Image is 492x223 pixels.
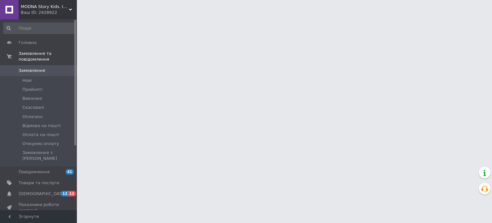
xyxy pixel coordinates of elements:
span: Виконані [22,96,42,101]
span: Замовлення з [PERSON_NAME] [22,150,75,161]
span: 41 [66,169,74,175]
span: 12 [68,191,76,196]
span: Товари та послуги [19,180,59,186]
span: Прийняті [22,87,42,92]
span: MODNA Story Kids. Інтернет-магазин модного дитячого та підліткового одягу та взуття [21,4,69,10]
span: 12 [61,191,68,196]
span: Замовлення [19,68,45,73]
span: Оплачені [22,114,43,120]
input: Пошук [3,22,76,34]
span: Скасовані [22,105,44,110]
span: Головна [19,40,37,46]
span: [DEMOGRAPHIC_DATA] [19,191,66,197]
span: Нові [22,78,32,83]
span: Повідомлення [19,169,50,175]
span: Оплата на пошті [22,132,59,138]
span: Очікуємо оплату [22,141,59,147]
div: Ваш ID: 2428922 [21,10,77,15]
span: Показники роботи компанії [19,202,59,213]
span: Замовлення та повідомлення [19,51,77,62]
span: Відмова на пошті [22,123,61,129]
